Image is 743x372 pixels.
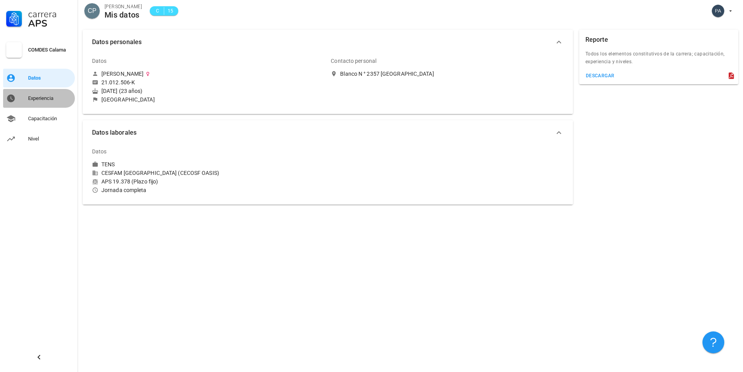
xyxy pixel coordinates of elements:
div: [PERSON_NAME] [105,3,142,11]
button: Datos laborales [83,120,573,145]
div: TENS [101,161,115,168]
span: CP [88,3,96,19]
button: Datos personales [83,30,573,55]
div: Carrera [28,9,72,19]
span: 15 [167,7,174,15]
div: Datos [28,75,72,81]
div: APS [28,19,72,28]
div: [GEOGRAPHIC_DATA] [101,96,155,103]
div: avatar [84,3,100,19]
div: COMDES Calama [28,47,72,53]
div: [PERSON_NAME] [101,70,144,77]
div: Jornada completa [92,187,325,194]
span: C [154,7,161,15]
div: Contacto personal [331,52,376,70]
div: 21.012.506-K [101,79,135,86]
div: [DATE] (23 años) [92,87,325,94]
div: Datos [92,142,107,161]
div: Capacitación [28,116,72,122]
div: APS 19.378 (Plazo fijo) [92,178,325,185]
a: Blanco N ° 2357 [GEOGRAPHIC_DATA] [331,70,563,77]
span: Datos personales [92,37,554,48]
button: descargar [582,70,618,81]
div: avatar [712,5,724,17]
a: Nivel [3,130,75,148]
a: Capacitación [3,109,75,128]
div: Mis datos [105,11,142,19]
div: Reporte [585,30,608,50]
div: CESFAM [GEOGRAPHIC_DATA] (CECOSF OASIS) [92,169,325,176]
div: Nivel [28,136,72,142]
span: Datos laborales [92,127,554,138]
div: Experiencia [28,95,72,101]
div: descargar [585,73,615,78]
div: Todos los elementos constitutivos de la carrera; capacitación, experiencia y niveles. [579,50,738,70]
div: Blanco N ° 2357 [GEOGRAPHIC_DATA] [340,70,434,77]
a: Datos [3,69,75,87]
div: Datos [92,52,107,70]
a: Experiencia [3,89,75,108]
